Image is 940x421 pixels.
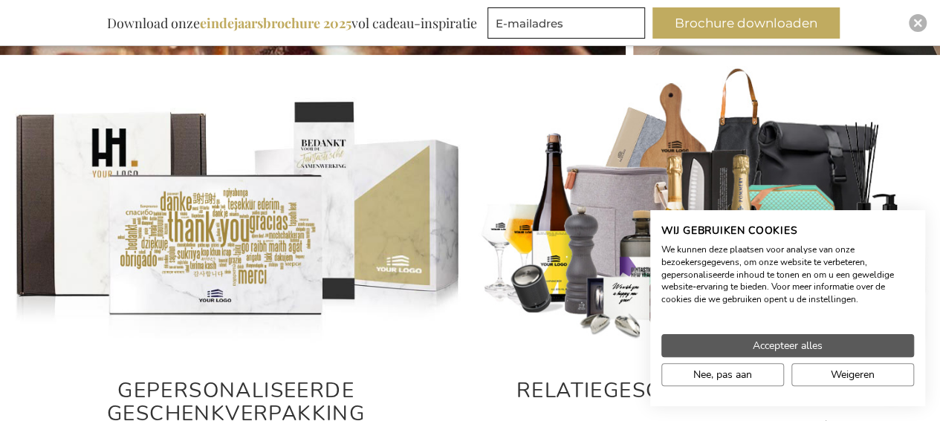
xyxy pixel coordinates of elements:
[693,367,752,382] span: Nee, pas aan
[478,66,931,349] img: Gepersonaliseerde relatiegeschenken voor personeel en klanten
[661,334,914,357] button: Accepteer alle cookies
[478,379,931,402] h2: RELATIEGESCHENKEN MÉT IMPACT
[487,7,645,39] input: E-mailadres
[753,338,823,353] span: Accepteer alles
[661,224,914,238] h2: Wij gebruiken cookies
[10,66,463,349] img: Gepersonaliseerde relatiegeschenken voor personeel en klanten
[831,367,875,382] span: Weigeren
[661,244,914,306] p: We kunnen deze plaatsen voor analyse van onze bezoekersgegevens, om onze website te verbeteren, g...
[487,7,649,43] form: marketing offers and promotions
[661,363,784,386] button: Pas cookie voorkeuren aan
[913,19,922,27] img: Close
[200,14,351,32] b: eindejaarsbrochure 2025
[909,14,927,32] div: Close
[652,7,840,39] button: Brochure downloaden
[791,363,914,386] button: Alle cookies weigeren
[100,7,484,39] div: Download onze vol cadeau-inspiratie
